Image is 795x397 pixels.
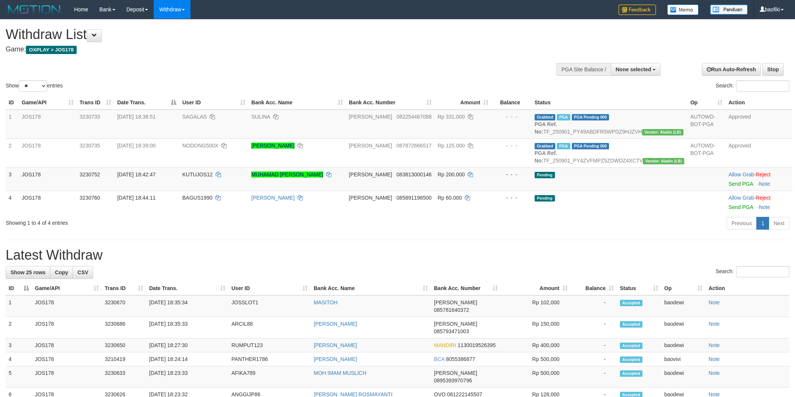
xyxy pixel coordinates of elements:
td: 3230633 [102,366,146,388]
td: JOS178 [32,366,102,388]
span: Grabbed [535,143,556,149]
span: [PERSON_NAME] [349,195,392,201]
td: AUTOWD-BOT-PGA [687,110,725,139]
a: [PERSON_NAME] [251,195,295,201]
span: Accepted [620,356,642,363]
td: Rp 150,000 [501,317,571,338]
a: Allow Grab [728,195,754,201]
td: TF_250901_PY4ZVFMPZ5ZDWDZ4XCTV [532,138,688,167]
a: Allow Grab [728,171,754,177]
span: Vendor URL: https://dashboard.q2checkout.com/secure [643,158,684,164]
b: PGA Ref. No: [535,121,557,135]
div: PGA Site Balance / [556,63,611,76]
td: - [571,352,617,366]
span: MANDIRI [434,342,456,348]
span: Show 25 rows [11,269,45,275]
a: Note [709,356,720,362]
td: Rp 102,000 [501,295,571,317]
td: - [571,317,617,338]
a: Reject [756,195,771,201]
span: Copy 0895393970796 to clipboard [434,377,472,383]
a: SULINA [251,114,270,120]
h1: Latest Withdraw [6,248,789,263]
td: 1 [6,295,32,317]
td: 3230650 [102,338,146,352]
a: Reject [756,171,771,177]
a: MOH IMAM MUSLICH [314,370,366,376]
a: Send PGA [728,181,753,187]
td: [DATE] 18:35:33 [146,317,228,338]
a: Note [759,181,770,187]
label: Search: [716,80,789,92]
th: Bank Acc. Name: activate to sort column ascending [311,281,431,295]
td: 3230670 [102,295,146,317]
td: PANTHER1786 [228,352,311,366]
th: ID [6,96,19,110]
th: Balance [491,96,531,110]
th: Bank Acc. Name: activate to sort column ascending [248,96,346,110]
th: Action [725,96,792,110]
span: Rp 331.000 [438,114,465,120]
td: ARCIL88 [228,317,311,338]
th: Date Trans.: activate to sort column descending [114,96,179,110]
th: Game/API: activate to sort column ascending [32,281,102,295]
div: - - - [494,171,528,178]
button: None selected [611,63,661,76]
th: Status [532,96,688,110]
th: Trans ID: activate to sort column ascending [102,281,146,295]
h4: Game: [6,46,523,53]
input: Search: [736,266,789,277]
span: Marked by baodewi [557,143,570,149]
div: - - - [494,142,528,149]
td: [DATE] 18:35:34 [146,295,228,317]
td: 3 [6,338,32,352]
a: Copy [50,266,73,279]
td: - [571,366,617,388]
a: Note [709,299,720,305]
th: Amount: activate to sort column ascending [435,96,491,110]
th: Op: activate to sort column ascending [661,281,706,295]
span: Accepted [620,370,642,377]
span: [DATE] 18:44:11 [117,195,156,201]
label: Search: [716,266,789,277]
td: 3230686 [102,317,146,338]
td: JOS178 [19,191,77,214]
td: - [571,295,617,317]
span: Copy 8055386877 to clipboard [446,356,475,362]
td: JOSSLOT1 [228,295,311,317]
th: Bank Acc. Number: activate to sort column ascending [431,281,501,295]
th: Amount: activate to sort column ascending [501,281,571,295]
span: Pending [535,195,555,202]
a: [PERSON_NAME] [314,356,357,362]
td: · [725,191,792,214]
td: JOS178 [19,167,77,191]
a: Send PGA [728,204,753,210]
td: Rp 400,000 [501,338,571,352]
span: 3230752 [80,171,100,177]
span: Rp 200.000 [438,171,465,177]
img: MOTION_logo.png [6,4,63,15]
a: Show 25 rows [6,266,50,279]
a: CSV [73,266,93,279]
a: [PERSON_NAME] [251,143,295,149]
span: NODONG500X [182,143,218,149]
td: JOS178 [19,110,77,139]
td: [DATE] 18:23:33 [146,366,228,388]
a: Note [709,342,720,348]
span: Grabbed [535,114,556,120]
th: User ID: activate to sort column ascending [179,96,248,110]
span: · [728,171,756,177]
td: baodewi [661,317,706,338]
img: Feedback.jpg [618,5,656,15]
span: 3230760 [80,195,100,201]
span: 3230735 [80,143,100,149]
th: User ID: activate to sort column ascending [228,281,311,295]
span: PGA Pending [572,143,609,149]
span: 3230733 [80,114,100,120]
td: JOS178 [32,352,102,366]
th: Status: activate to sort column ascending [617,281,661,295]
span: Copy 087872666517 to clipboard [396,143,431,149]
a: 1 [756,217,769,230]
div: - - - [494,113,528,120]
span: Copy 085793471003 to clipboard [434,328,469,334]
